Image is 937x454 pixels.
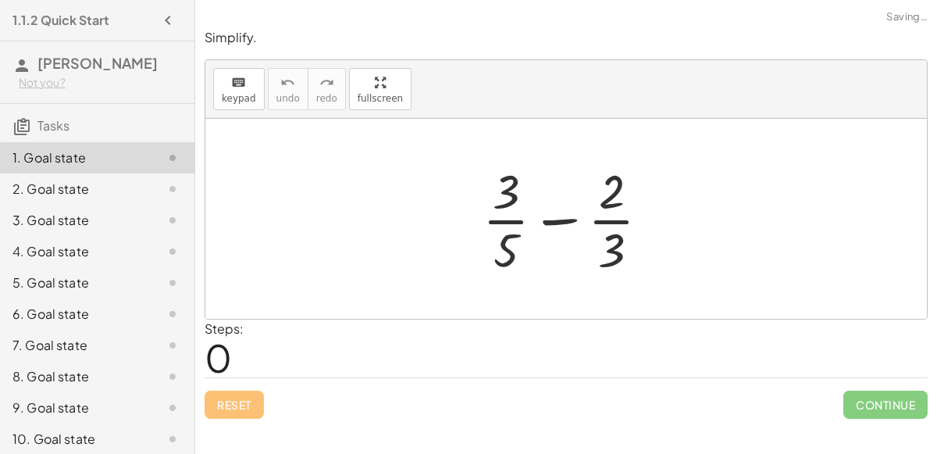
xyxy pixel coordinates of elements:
[276,93,300,104] span: undo
[12,305,138,324] div: 6. Goal state
[358,93,403,104] span: fullscreen
[163,180,182,198] i: Task not started.
[163,273,182,292] i: Task not started.
[12,399,138,417] div: 9. Goal state
[163,211,182,230] i: Task not started.
[12,367,138,386] div: 8. Goal state
[163,242,182,261] i: Task not started.
[163,430,182,449] i: Task not started.
[213,68,265,110] button: keyboardkeypad
[163,305,182,324] i: Task not started.
[12,242,138,261] div: 4. Goal state
[205,334,232,381] span: 0
[12,11,109,30] h4: 1.1.2 Quick Start
[163,399,182,417] i: Task not started.
[886,9,928,25] span: Saving…
[12,336,138,355] div: 7. Goal state
[12,430,138,449] div: 10. Goal state
[349,68,411,110] button: fullscreen
[37,117,69,134] span: Tasks
[12,211,138,230] div: 3. Goal state
[12,273,138,292] div: 5. Goal state
[37,54,158,72] span: [PERSON_NAME]
[316,93,337,104] span: redo
[205,29,928,47] p: Simplify.
[231,73,246,92] i: keyboard
[12,148,138,167] div: 1. Goal state
[319,73,334,92] i: redo
[308,68,346,110] button: redoredo
[280,73,295,92] i: undo
[19,75,182,91] div: Not you?
[205,320,244,337] label: Steps:
[222,93,256,104] span: keypad
[163,367,182,386] i: Task not started.
[268,68,308,110] button: undoundo
[163,148,182,167] i: Task not started.
[163,336,182,355] i: Task not started.
[12,180,138,198] div: 2. Goal state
